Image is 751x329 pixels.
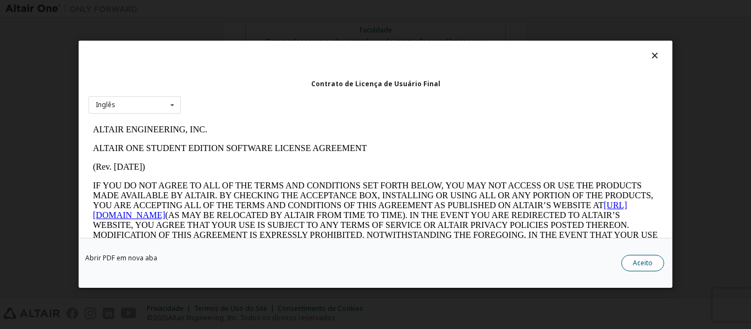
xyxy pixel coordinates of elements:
font: Contrato de Licença de Usuário Final [311,79,440,88]
font: Inglês [96,100,115,109]
font: Abrir PDF em nova aba [85,254,157,263]
font: Aceito [633,259,653,268]
p: IF YOU DO NOT AGREE TO ALL OF THE TERMS AND CONDITIONS SET FORTH BELOW, YOU MAY NOT ACCESS OR USE... [4,60,570,140]
a: [URL][DOMAIN_NAME] [4,80,539,99]
button: Aceito [621,255,664,272]
p: (Rev. [DATE]) [4,42,570,52]
a: Abrir PDF em nova aba [85,255,157,262]
p: ALTAIR ENGINEERING, INC. [4,4,570,14]
p: ALTAIR ONE STUDENT EDITION SOFTWARE LICENSE AGREEMENT [4,23,570,33]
